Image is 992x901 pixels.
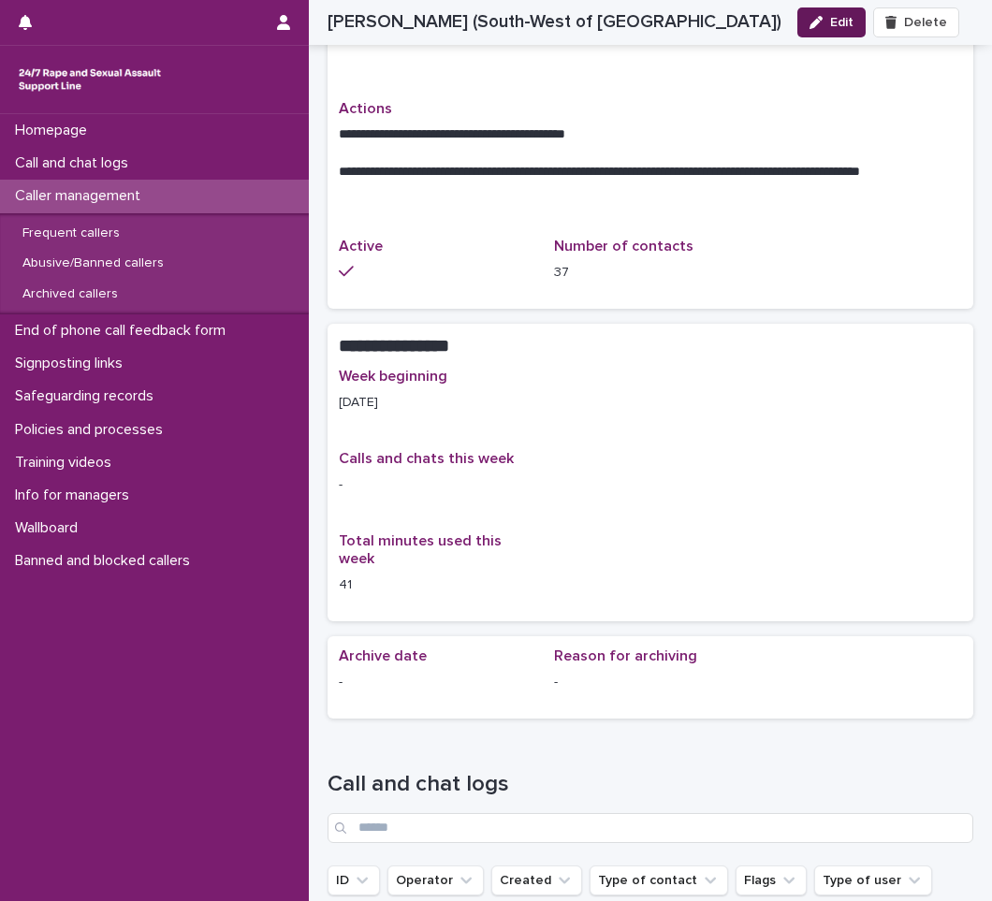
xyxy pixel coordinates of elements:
p: Homepage [7,122,102,139]
p: [DATE] [339,393,532,413]
button: Created [491,865,582,895]
button: Delete [873,7,959,37]
span: Actions [339,101,392,116]
p: Abusive/Banned callers [7,255,179,271]
h1: Call and chat logs [328,771,973,798]
p: Call and chat logs [7,154,143,172]
span: Active [339,239,383,254]
p: Caller management [7,187,155,205]
span: Number of contacts [554,239,693,254]
img: rhQMoQhaT3yELyF149Cw [15,61,165,98]
p: - [339,673,532,692]
button: Flags [736,865,807,895]
p: 37 [554,263,747,283]
span: Delete [904,16,947,29]
button: Type of user [814,865,932,895]
h2: [PERSON_NAME] (South-West of [GEOGRAPHIC_DATA]) [328,11,781,33]
p: End of phone call feedback form [7,322,241,340]
p: 41 [339,575,532,595]
button: Type of contact [590,865,728,895]
span: Calls and chats this week [339,451,514,466]
span: Week beginning [339,369,447,384]
p: - [339,475,962,495]
p: Info for managers [7,487,144,504]
p: Training videos [7,454,126,472]
input: Search [328,813,973,843]
p: Frequent callers [7,225,135,241]
p: Policies and processes [7,421,178,439]
button: Edit [797,7,866,37]
p: - [554,673,747,692]
p: Archived callers [7,286,133,302]
span: Archive date [339,648,427,663]
p: Wallboard [7,519,93,537]
button: Operator [387,865,484,895]
button: ID [328,865,380,895]
p: Safeguarding records [7,387,168,405]
span: Edit [830,16,853,29]
span: Total minutes used this week [339,533,502,566]
span: Reason for archiving [554,648,697,663]
p: Banned and blocked callers [7,552,205,570]
p: Signposting links [7,355,138,372]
